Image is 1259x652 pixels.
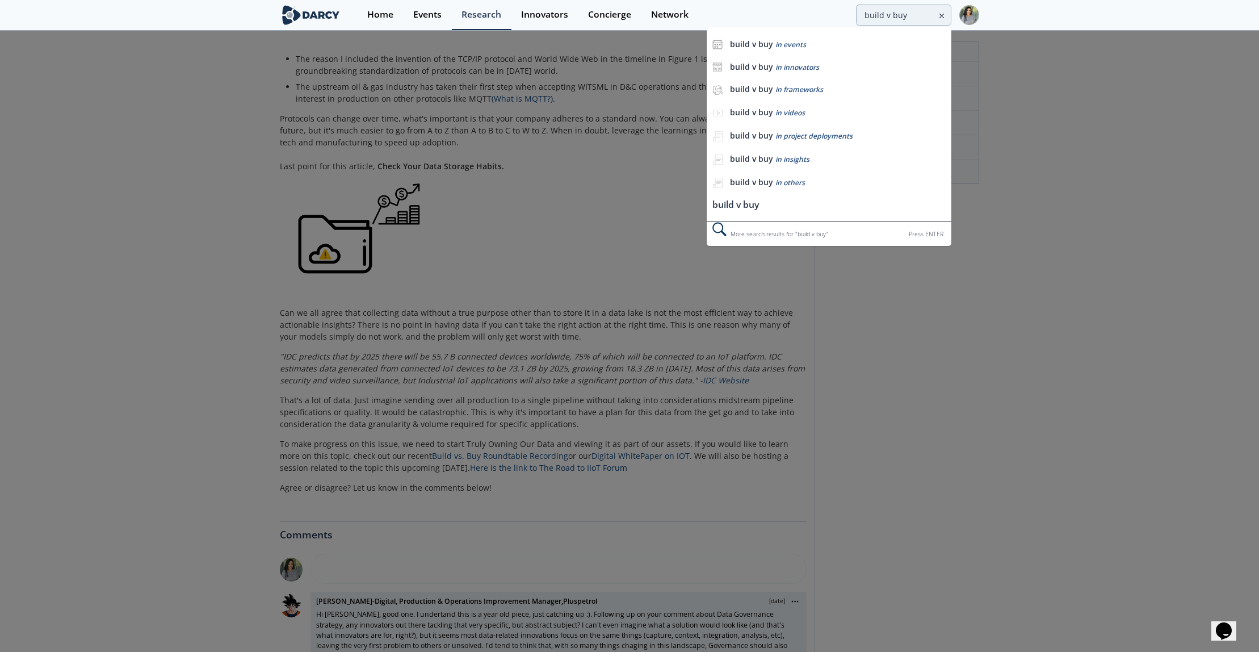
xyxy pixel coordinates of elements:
div: Network [651,10,689,19]
div: Research [461,10,501,19]
input: Advanced Search [856,5,951,26]
b: build v buy [730,153,773,164]
img: logo-wide.svg [280,5,342,25]
div: Concierge [588,10,631,19]
iframe: chat widget [1211,607,1248,641]
div: Home [367,10,393,19]
span: in project deployments [775,131,853,141]
b: build v buy [730,61,773,72]
b: build v buy [730,83,773,94]
b: build v buy [730,107,773,118]
span: in events [775,40,806,49]
b: build v buy [730,39,773,49]
b: build v buy [730,130,773,141]
span: in insights [775,154,809,164]
span: in videos [775,108,805,118]
div: Innovators [521,10,568,19]
li: build v buy [707,195,951,216]
div: More search results for " build v buy " [707,221,951,246]
img: icon [712,39,723,49]
img: Profile [959,5,979,25]
b: build v buy [730,177,773,187]
span: in others [775,178,805,187]
span: in frameworks [775,85,823,94]
span: in innovators [775,62,819,72]
div: Events [413,10,442,19]
div: Press ENTER [909,228,943,240]
img: icon [712,62,723,72]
